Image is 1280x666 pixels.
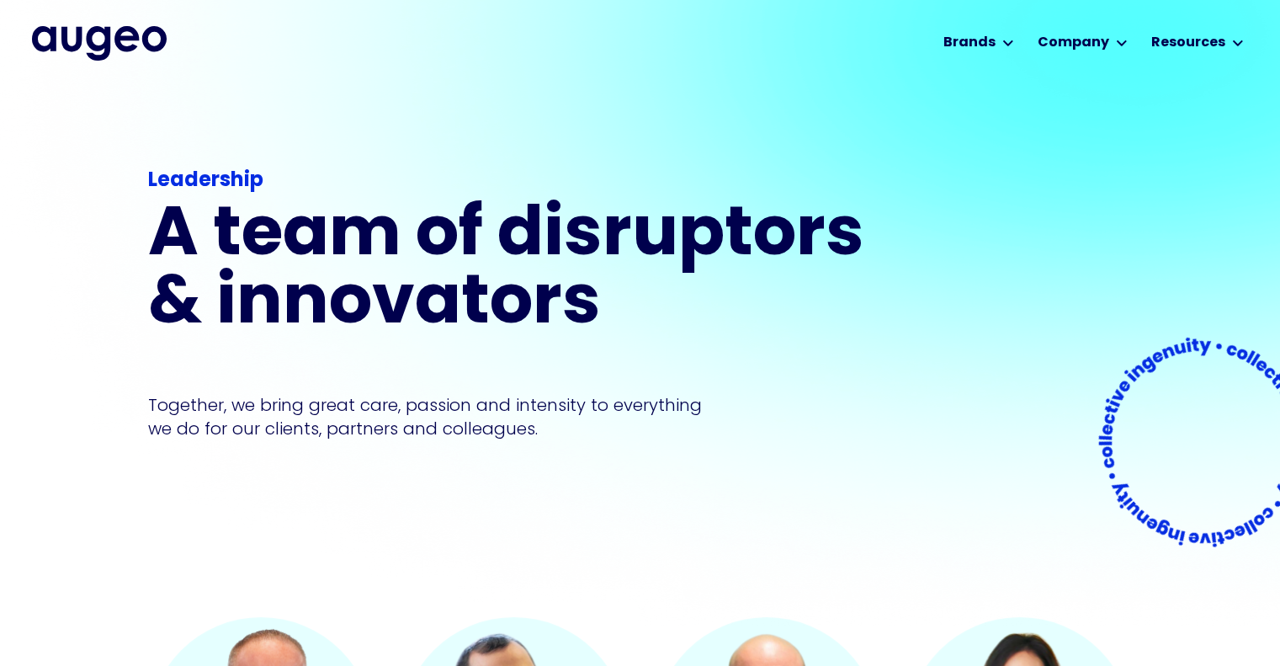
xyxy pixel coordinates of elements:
[148,393,727,440] p: Together, we bring great care, passion and intensity to everything we do for our clients, partner...
[148,203,875,339] h1: A team of disruptors & innovators
[32,26,167,60] a: home
[32,26,167,60] img: Augeo's full logo in midnight blue.
[148,166,875,196] div: Leadership
[943,33,996,53] div: Brands
[1038,33,1109,53] div: Company
[1151,33,1225,53] div: Resources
